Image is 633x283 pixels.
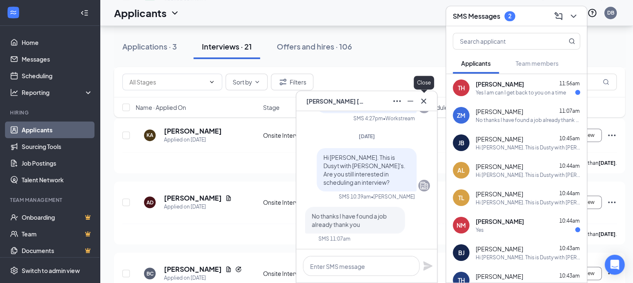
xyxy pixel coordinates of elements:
h5: [PERSON_NAME] [164,127,222,136]
a: Applicants [22,122,93,138]
button: Ellipses [390,94,404,108]
div: Offers and hires · 106 [277,41,352,52]
div: SMS 11:07am [318,235,350,242]
div: 2 [508,12,511,20]
div: Yes I am can I get back to you on a time [476,89,566,96]
div: SMS 10:39am [339,193,371,200]
svg: MagnifyingGlass [568,38,575,45]
svg: MagnifyingGlass [603,79,609,85]
svg: ChevronDown [568,11,578,21]
span: Applicants [461,60,491,67]
span: [PERSON_NAME] [476,190,523,198]
div: Hi [PERSON_NAME]. This is Dusty with [PERSON_NAME]'s. Are you still interested in scheduling an i... [476,199,580,206]
div: Hi [PERSON_NAME]. This is Dusty with [PERSON_NAME]'s. Are you still interested in scheduling an i... [476,254,580,261]
div: Onsite Interview [263,131,324,139]
svg: ChevronDown [209,79,215,85]
svg: Minimize [405,96,415,106]
span: [PERSON_NAME] [476,135,523,143]
div: BC [146,270,154,277]
div: Hi [PERSON_NAME]. This is Dusty with [PERSON_NAME]'s. Are you still interested in scheduling an i... [476,144,580,151]
span: [PERSON_NAME] [476,107,523,116]
svg: Ellipses [392,96,402,106]
h5: [PERSON_NAME] [164,194,222,203]
a: Talent Network [22,171,93,188]
span: 10:44am [559,218,580,224]
button: ComposeMessage [552,10,565,23]
span: [PERSON_NAME] [476,162,523,171]
span: Sort by [233,79,252,85]
svg: ChevronDown [254,79,261,85]
h1: Applicants [114,6,166,20]
span: 10:45am [559,135,580,141]
span: 10:44am [559,190,580,196]
svg: QuestionInfo [587,8,597,18]
span: [PERSON_NAME] [476,80,524,88]
div: TL [458,194,464,202]
span: 10:44am [559,163,580,169]
div: Applied on [DATE] [164,203,232,211]
div: JB [458,139,464,147]
svg: Cross [419,96,429,106]
div: Open Intercom Messenger [605,255,625,275]
span: 11:07am [559,108,580,114]
span: 10:43am [559,245,580,251]
div: Team Management [10,196,91,204]
a: Scheduling [22,67,93,84]
svg: Collapse [80,9,89,17]
div: Onsite Interview [263,198,324,206]
h5: [PERSON_NAME] [164,265,222,274]
span: 11:56am [559,80,580,87]
svg: Document [225,195,232,201]
a: DocumentsCrown [22,242,93,259]
div: Interviews · 21 [202,41,252,52]
span: • [PERSON_NAME] [371,193,415,200]
svg: ChevronDown [170,8,180,18]
div: Reporting [22,88,93,97]
a: OnboardingCrown [22,209,93,226]
span: Hi [PERSON_NAME]. This is Dusyt with [PERSON_NAME]'s. Are you still interested in scheduling an i... [323,154,405,186]
svg: ComposeMessage [554,11,563,21]
h3: SMS Messages [453,12,500,21]
button: Filter Filters [271,74,313,90]
div: KA [146,132,153,139]
a: Sourcing Tools [22,138,93,155]
div: Applications · 3 [122,41,177,52]
a: Messages [22,51,93,67]
svg: Plane [423,261,433,271]
span: Stage [263,103,280,112]
svg: Analysis [10,88,18,97]
div: AL [457,166,465,174]
span: No thanks I have found a job already thank you [312,212,387,228]
div: No thanks I have found a job already thank you [476,117,580,124]
div: TH [458,84,465,92]
b: [DATE] [598,160,616,166]
svg: Filter [278,77,288,87]
div: Applied on [DATE] [164,274,242,282]
div: Applied on [DATE] [164,136,222,144]
span: 10:43am [559,273,580,279]
svg: Settings [10,266,18,275]
input: All Stages [129,77,205,87]
div: Yes [476,226,484,233]
b: [DATE] [598,231,616,237]
a: Home [22,34,93,51]
button: Cross [417,94,430,108]
input: Search applicant [453,33,552,49]
svg: Ellipses [607,197,617,207]
div: ZM [457,111,465,119]
div: Switch to admin view [22,266,80,275]
span: [PERSON_NAME] [PERSON_NAME] [306,97,365,106]
span: [DATE] [359,133,375,139]
div: DB [607,9,614,16]
a: Job Postings [22,155,93,171]
span: Team members [516,60,559,67]
span: Name · Applied On [136,103,186,112]
div: NM [457,221,466,229]
div: Onsite Interview [263,269,324,278]
div: Hiring [10,109,91,116]
div: BJ [458,248,464,257]
svg: Document [225,266,232,273]
svg: Ellipses [607,130,617,140]
div: Hi [PERSON_NAME]. This is Dusty with [PERSON_NAME]'s. Are you still interested in scheduling an i... [476,171,580,179]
